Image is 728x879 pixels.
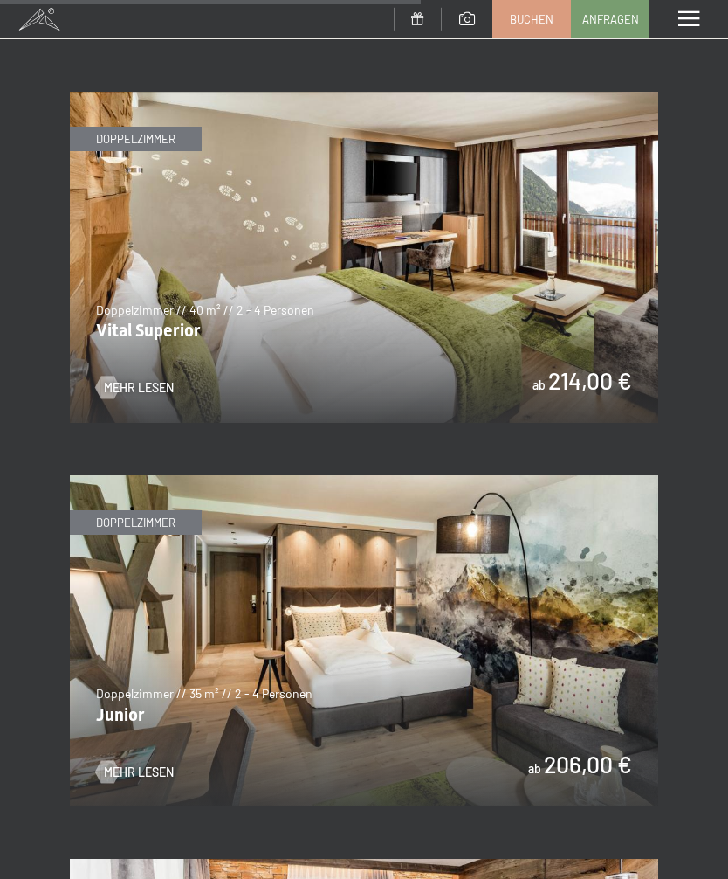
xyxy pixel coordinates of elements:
[96,764,174,781] a: Mehr Lesen
[582,11,639,27] span: Anfragen
[493,1,570,38] a: Buchen
[70,860,658,870] a: Single Alpin
[104,379,174,397] span: Mehr Lesen
[96,379,174,397] a: Mehr Lesen
[70,92,658,423] img: Vital Superior
[70,475,658,806] img: Junior
[104,764,174,781] span: Mehr Lesen
[70,476,658,487] a: Junior
[510,11,553,27] span: Buchen
[70,93,658,103] a: Vital Superior
[572,1,649,38] a: Anfragen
